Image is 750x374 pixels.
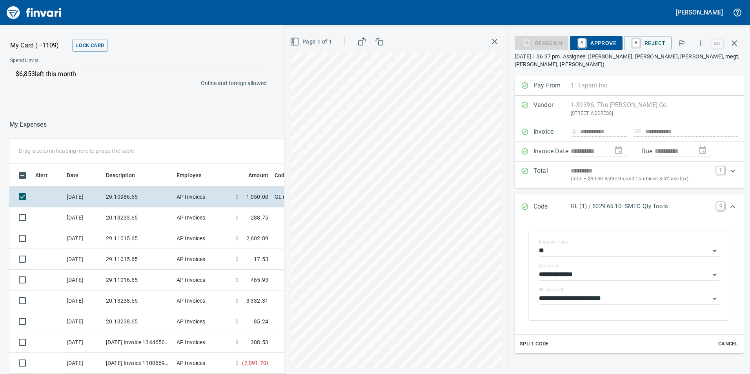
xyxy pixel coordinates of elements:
[275,171,303,180] span: Coding
[288,34,335,49] button: Page 1 of 1
[173,332,232,353] td: AP Invoices
[533,166,571,183] p: Total
[539,240,568,244] label: Expense Type
[251,214,268,221] span: 288.75
[630,36,665,50] span: Reject
[103,311,173,332] td: 20.13238.65
[4,79,267,87] p: Online and foreign allowed
[624,36,672,50] button: RReject
[578,38,586,47] a: A
[271,187,468,207] td: GL (1) / 6029.65.10: SMTC Qty Tools
[291,37,332,47] span: Page 1 of 1
[571,175,712,183] p: (total + $90.30 Battle Ground Combined 8.6% use tax)
[103,187,173,207] td: 29.10986.65
[717,166,725,174] a: T
[632,38,640,47] a: R
[709,34,744,53] span: Close invoice
[64,353,103,374] td: [DATE]
[571,202,712,211] p: GL (1) / 6029.65.10: SMTC Qty Tools
[64,187,103,207] td: [DATE]
[173,187,232,207] td: AP Invoices
[515,162,744,188] div: Expand
[235,234,238,242] span: $
[235,297,238,305] span: $
[235,359,238,367] span: $
[515,39,568,46] div: Reassign
[254,318,268,325] span: 85.24
[235,318,238,325] span: $
[16,69,262,79] p: $6,853 left this month
[515,53,744,68] p: [DATE] 1:36:37 pm. Assignee: ([PERSON_NAME], [PERSON_NAME], [PERSON_NAME], megt, [PERSON_NAME], [...
[9,120,47,129] nav: breadcrumb
[676,8,723,16] h5: [PERSON_NAME]
[103,290,173,311] td: 20.13238.65
[64,270,103,290] td: [DATE]
[9,120,47,129] p: My Expenses
[235,193,238,201] span: $
[177,171,202,180] span: Employee
[515,220,744,353] div: Expand
[64,311,103,332] td: [DATE]
[711,39,723,48] a: esc
[246,234,268,242] span: 2,602.89
[173,207,232,228] td: AP Invoices
[64,290,103,311] td: [DATE]
[64,228,103,249] td: [DATE]
[72,40,108,52] button: Lock Card
[10,57,152,65] span: Spend Limits
[19,147,134,155] p: Drag a column heading here to group the table
[717,202,725,210] a: C
[103,228,173,249] td: 29.11015.65
[173,290,232,311] td: AP Invoices
[715,338,741,350] button: Cancel
[103,353,173,374] td: [DATE] Invoice 11006698 from Cessco Inc (1-10167)
[251,276,268,284] span: 465.93
[570,36,623,50] button: AApprove
[717,340,739,349] span: Cancel
[248,171,268,180] span: Amount
[10,41,69,50] p: My Card (···1109)
[235,276,238,284] span: $
[5,3,64,22] img: Finvari
[76,41,104,50] span: Lock Card
[235,255,238,263] span: $
[64,207,103,228] td: [DATE]
[673,34,690,52] button: Flag
[533,202,571,212] p: Code
[103,207,173,228] td: 20.13233.65
[173,270,232,290] td: AP Invoices
[576,36,616,50] span: Approve
[106,171,135,180] span: Description
[539,263,559,268] label: Company
[254,255,268,263] span: 17.53
[35,171,58,180] span: Alert
[67,171,79,180] span: Date
[106,171,146,180] span: Description
[35,171,48,180] span: Alert
[173,249,232,270] td: AP Invoices
[173,353,232,374] td: AP Invoices
[235,214,238,221] span: $
[242,359,268,367] span: ( 2,091.70 )
[177,171,212,180] span: Employee
[238,171,268,180] span: Amount
[515,194,744,220] div: Expand
[674,6,725,18] button: [PERSON_NAME]
[235,338,238,346] span: $
[103,270,173,290] td: 29.11016.65
[64,249,103,270] td: [DATE]
[64,332,103,353] td: [DATE]
[692,34,709,52] button: More
[173,228,232,249] td: AP Invoices
[246,193,268,201] span: 1,050.00
[709,269,720,280] button: Open
[251,338,268,346] span: 308.53
[67,171,89,180] span: Date
[539,287,564,292] label: GL Account
[709,245,720,256] button: Open
[709,293,720,304] button: Open
[246,297,268,305] span: 3,332.31
[103,249,173,270] td: 29.11015.65
[518,338,551,350] button: Split Code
